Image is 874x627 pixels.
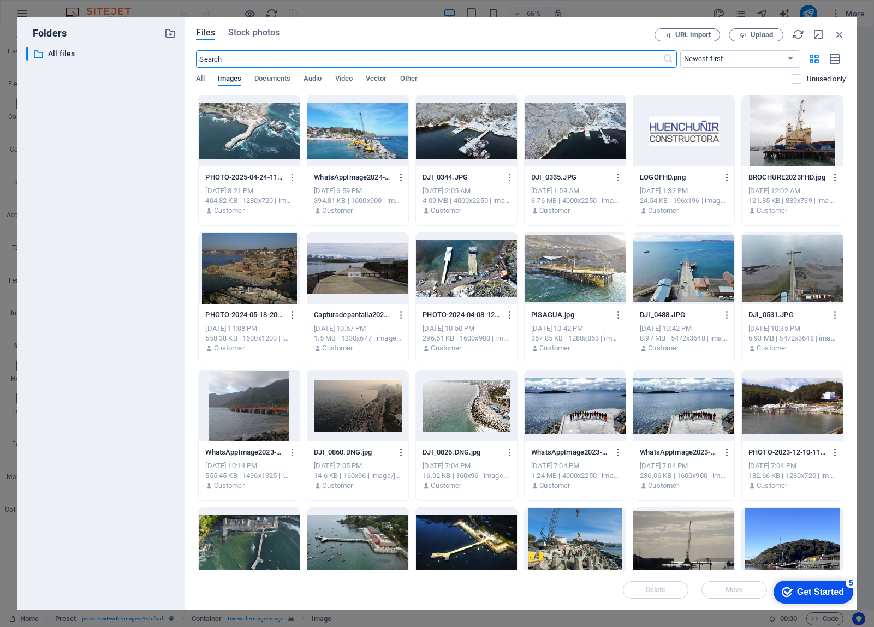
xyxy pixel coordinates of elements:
[214,206,245,216] p: Customer
[214,481,245,491] p: Customer
[531,471,619,481] div: 1.24 MB | 4000x2250 | image/jpeg
[322,481,353,491] p: Customer
[648,206,679,216] p: Customer
[640,471,728,481] div: 236.06 KB | 1600x900 | image/jpeg
[196,72,204,87] span: All
[314,471,402,481] div: 14.6 KB | 160x96 | image/jpeg
[205,324,293,333] div: [DATE] 11:08 PM
[640,310,717,320] p: DJI_0488.JPG
[539,481,570,491] p: Customer
[314,447,391,457] p: DJI_0860.DNG.jpg
[322,343,353,353] p: Customer
[314,186,402,196] div: [DATE] 6:59 PM
[431,343,461,353] p: Customer
[539,343,570,353] p: Customer
[640,186,728,196] div: [DATE] 1:32 PM
[648,343,679,353] p: Customer
[205,196,293,206] div: 404.82 KB | 1280x720 | image/jpeg
[423,186,510,196] div: [DATE] 2:05 AM
[531,172,609,182] p: DJI_0335.JPG
[423,324,510,333] div: [DATE] 10:50 PM
[640,461,728,471] div: [DATE] 7:04 PM
[314,310,391,320] p: Capturadepantalla2024-05-23alas16.55.49.png
[748,186,836,196] div: [DATE] 12:02 AM
[322,206,353,216] p: Customer
[640,172,717,182] p: LOGOFHD.png
[748,447,826,457] p: PHOTO-2023-12-10-11-12-06.jpg
[423,471,510,481] div: 16.92 KB | 160x96 | image/jpeg
[314,172,391,182] p: WhatsAppImage2024-10-03at11.31.29.jpeg
[748,461,836,471] div: [DATE] 7:04 PM
[205,471,293,481] div: 555.45 KB | 1496x1325 | image/jpeg
[531,310,609,320] p: PISAGUA.jpg
[539,206,570,216] p: Customer
[748,324,836,333] div: [DATE] 10:35 PM
[640,447,717,457] p: WhatsAppImage2023-12-14at12.03.31.jpeg
[748,471,836,481] div: 182.66 KB | 1280x720 | image/jpeg
[751,32,773,38] span: Upload
[314,324,402,333] div: [DATE] 10:57 PM
[314,461,402,471] div: [DATE] 7:05 PM
[531,447,609,457] p: WhatsAppImage2023-12-14at12.04.32.jpeg
[214,343,245,353] p: Customer
[813,28,825,40] i: Minimize
[205,333,293,343] div: 558.38 KB | 1600x1200 | image/jpeg
[531,461,619,471] div: [DATE] 7:04 PM
[423,310,500,320] p: PHOTO-2024-04-08-12-02-11.jpg
[32,12,79,22] div: Get Started
[748,333,836,343] div: 6.93 MB | 5472x3648 | image/jpeg
[196,26,215,39] span: Files
[748,310,826,320] p: DJI_0531.JPG
[218,72,242,87] span: Images
[81,2,92,13] div: 5
[26,26,67,40] p: Folders
[757,343,787,353] p: Customer
[834,28,846,40] i: Close
[48,47,157,60] p: All files
[26,47,28,61] div: ​
[400,72,418,87] span: Other
[304,72,322,87] span: Audio
[655,28,720,41] button: URL import
[748,172,826,182] p: BROCHURE2023FHD.jpg
[640,196,728,206] div: 24.54 KB | 196x196 | image/png
[205,310,283,320] p: PHOTO-2024-05-18-20-50-26.jpg
[9,5,88,28] div: Get Started 5 items remaining, 0% complete
[164,27,176,39] i: Create new folder
[423,333,510,343] div: 296.51 KB | 1600x900 | image/jpeg
[205,172,283,182] p: PHOTO-2025-04-24-11-38-07-OFVcC6HlH-0O8oAETAwKXA.jpg
[792,28,804,40] i: Reload
[648,481,679,491] p: Customer
[748,196,836,206] div: 121.85 KB | 889x739 | image/jpeg
[757,206,787,216] p: Customer
[531,333,619,343] div: 357.85 KB | 1280x853 | image/jpeg
[335,72,353,87] span: Video
[205,461,293,471] div: [DATE] 10:14 PM
[205,447,283,457] p: WhatsAppImage2023-12-14at11.24.50.jpg
[431,206,461,216] p: Customer
[431,481,461,491] p: Customer
[675,32,711,38] span: URL import
[228,26,280,39] span: Stock photos
[423,172,500,182] p: DJI_0344.JPG
[196,50,662,68] input: Search
[366,72,387,87] span: Vector
[314,196,402,206] div: 394.81 KB | 1600x900 | image/jpeg
[254,72,290,87] span: Documents
[640,333,728,343] div: 8.97 MB | 5472x3648 | image/jpeg
[531,196,619,206] div: 3.76 MB | 4000x2250 | image/jpeg
[531,324,619,333] div: [DATE] 10:42 PM
[423,461,510,471] div: [DATE] 7:04 PM
[640,324,728,333] div: [DATE] 10:42 PM
[807,74,846,84] p: Displays only files that are not in use on the website. Files added during this session can still...
[729,28,783,41] button: Upload
[531,186,619,196] div: [DATE] 1:59 AM
[423,447,500,457] p: DJI_0826.DNG.jpg
[205,186,293,196] div: [DATE] 8:21 PM
[423,196,510,206] div: 4.09 MB | 4000x2250 | image/jpeg
[757,481,787,491] p: Customer
[314,333,402,343] div: 1.5 MB | 1330x677 | image/png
